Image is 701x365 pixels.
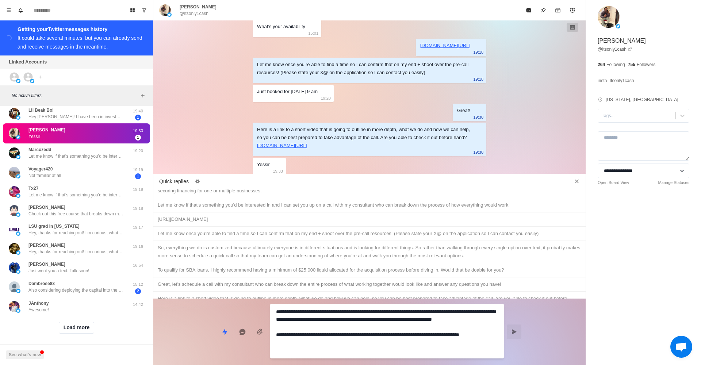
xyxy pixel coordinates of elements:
img: picture [9,186,20,197]
button: Menu [3,4,15,16]
p: @Itsonly1cash [180,10,208,17]
p: 15:12 [129,281,147,288]
div: Let me know once you’re able to find a time so I can confirm that on my end + shoot over the pre-... [158,230,581,238]
img: picture [9,108,20,119]
p: Quick replies [159,178,189,185]
p: 15:01 [308,29,318,37]
div: Here is a link to a short video that is going to outline in more depth, what we do and how we can... [257,126,470,150]
p: Just went you a text. Talk soon! [28,268,89,274]
p: Check out this free course that breaks down my full strategy for acquiring a business: [URL][DOMA... [28,211,123,217]
a: Open chat [670,336,692,358]
p: 19:18 [473,48,483,56]
p: 19:33 [273,167,283,175]
img: picture [16,269,20,274]
button: Edit quick replies [192,176,203,187]
p: 19:20 [321,94,331,102]
p: 19:33 [129,128,147,134]
a: [DOMAIN_NAME][URL] [257,143,307,148]
span: 1 [135,173,141,179]
p: Hey [PERSON_NAME]! I have been in investment banking / M&amp;A for 5 years now and have always be... [28,114,123,120]
p: 19:16 [129,243,147,250]
button: Add reminder [565,3,580,18]
p: JAnthony [28,300,49,307]
div: What’s your availability [257,23,305,31]
img: picture [9,243,20,254]
div: Here is a link to a short video that is going to outline in more depth, what we do and how we can... [158,295,581,311]
div: So, everything we do is customized because ultimately everyone is in different situations and is ... [158,244,581,260]
p: Marcozedd [28,146,51,153]
p: [US_STATE], [GEOGRAPHIC_DATA] [606,96,678,103]
a: Open Board View [598,180,629,186]
div: Let me know if that’s something you’d be interested in and I can set you up on a call with my con... [158,201,581,209]
img: picture [616,24,620,28]
img: picture [16,115,20,120]
img: picture [16,212,20,217]
p: Let me know if that’s something you’d be interested in and I can set you up on a call with my con... [28,192,123,198]
img: picture [9,224,20,235]
img: picture [16,231,20,236]
p: Hey, thanks for reaching out! I'm curious, what ultimately has you interested in acquiring a cash... [28,230,123,236]
p: 16:54 [129,262,147,269]
img: picture [9,167,20,178]
p: 19:20 [129,148,147,154]
button: Show unread conversations [138,4,150,16]
button: Board View [127,4,138,16]
button: See what's new [6,350,44,359]
img: picture [16,135,20,139]
p: [PERSON_NAME] [180,4,217,10]
img: picture [159,4,171,16]
p: Dambrose83 [28,280,55,287]
img: picture [598,6,620,28]
div: Yessir [257,161,270,169]
a: @Itsonly1cash [598,46,632,53]
button: Reply with AI [235,324,250,339]
p: [PERSON_NAME] [28,127,65,133]
p: 19:17 [129,224,147,231]
span: 1 [135,115,141,120]
img: picture [9,262,20,273]
button: Add filters [138,91,147,100]
div: Great, let’s schedule a call with my consultant who can break down the entire process of what wor... [158,280,581,288]
img: picture [16,79,20,83]
p: 19:30 [473,113,483,121]
p: 19:18 [473,75,483,83]
button: Quick replies [218,324,232,339]
p: Not familiar at all [28,172,61,179]
p: No active filters [12,92,138,99]
div: Let me know once you’re able to find a time so I can confirm that on my end + shoot over the pre-... [257,61,470,77]
img: picture [16,308,20,313]
img: picture [9,281,20,292]
img: picture [167,12,172,17]
p: [PERSON_NAME] [598,36,646,45]
div: Getting your Twitter messages history [18,25,144,34]
p: 19:18 [129,205,147,212]
img: picture [9,147,20,158]
a: [DOMAIN_NAME][URL] [420,43,470,48]
a: Manage Statuses [658,180,689,186]
div: Great! [457,107,470,115]
p: 19:30 [473,148,483,156]
div: [URL][DOMAIN_NAME] [158,215,581,223]
p: Voyager420 [28,166,53,172]
button: Add media [253,324,267,339]
p: Following [606,61,625,68]
button: Load more [59,322,95,334]
p: 19:19 [129,187,147,193]
p: Yessir [28,133,40,140]
p: 14:42 [129,301,147,308]
button: Close quick replies [571,176,583,187]
img: picture [30,79,34,83]
div: To qualify for SBA loans, I highly recommend having a minimum of $25,000 liquid allocated for the... [158,266,581,274]
p: Let me know if that’s something you’d be interested in and I can set you up on a call with my con... [28,153,123,160]
button: Mark as read [521,3,536,18]
div: Just booked for [DATE] 9 am [257,88,318,96]
img: picture [16,174,20,178]
button: Notifications [15,4,26,16]
p: Hey, thanks for reaching out! I'm curious, what ultimately has you interested in acquiring a cash... [28,249,123,255]
p: 755 [628,61,635,68]
button: Add account [37,73,45,81]
p: insta- Itsonly1cash [598,77,634,85]
img: picture [16,289,20,293]
p: Followers [637,61,655,68]
img: picture [16,193,20,198]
